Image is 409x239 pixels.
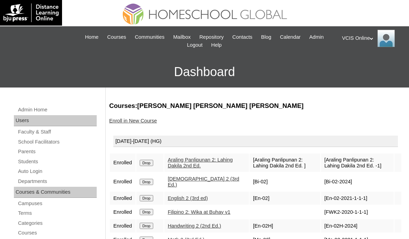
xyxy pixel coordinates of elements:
[321,192,394,205] td: [En-02-2021-1-1-1]
[140,223,153,229] input: Drop
[168,209,230,215] a: Filipino 2: Wika at Buhay v1
[250,192,320,205] td: [En-02]
[17,105,97,114] a: Admin Home
[110,154,136,172] td: Enrolled
[232,33,252,41] span: Contacts
[168,195,208,201] a: English 2 (3rd ed)
[140,179,153,185] input: Drop
[321,219,394,232] td: [En-02H-2024]
[309,33,324,41] span: Admin
[140,160,153,166] input: Drop
[208,41,225,49] a: Help
[280,33,301,41] span: Calendar
[321,173,394,191] td: [Bi-02-2024]
[109,118,157,123] a: Enroll in New Course
[140,209,153,215] input: Drop
[140,195,153,201] input: Drop
[173,33,191,41] span: Mailbox
[110,205,136,219] td: Enrolled
[196,33,227,41] a: Repository
[131,33,168,41] a: Communities
[258,33,275,41] a: Blog
[250,219,320,232] td: [En-02H]
[168,176,239,187] a: [DEMOGRAPHIC_DATA] 2 (3rd Ed.)
[342,30,402,47] div: VCIS Online
[85,33,98,41] span: Home
[110,173,136,191] td: Enrolled
[17,167,97,176] a: Auto Login
[81,33,102,41] a: Home
[250,173,320,191] td: [Bi-02]
[3,3,59,22] img: logo-white.png
[17,219,97,228] a: Categories
[211,41,221,49] span: Help
[3,56,406,88] h3: Dashboard
[250,154,320,172] td: [Araling Panlipunan 2: Lahing Dakila 2nd Ed. ]
[17,147,97,156] a: Parents
[229,33,256,41] a: Contacts
[109,101,402,110] h3: Courses:[PERSON_NAME] [PERSON_NAME] [PERSON_NAME]
[168,157,233,168] a: Araling Panlipunan 2: Lahing Dakila 2nd Ed.
[17,138,97,146] a: School Facilitators
[306,33,327,41] a: Admin
[168,223,221,229] a: Handwriting 2 (2nd Ed.)
[14,115,97,126] div: Users
[113,136,398,147] div: [DATE]-[DATE] (HG)
[199,33,224,41] span: Repository
[170,33,194,41] a: Mailbox
[110,192,136,205] td: Enrolled
[110,219,136,232] td: Enrolled
[261,33,271,41] span: Blog
[321,154,394,172] td: [Araling Panlipunan 2: Lahing Dakila 2nd Ed. -1]
[17,199,97,208] a: Campuses
[17,209,97,218] a: Terms
[135,33,165,41] span: Communities
[183,41,206,49] a: Logout
[17,128,97,136] a: Faculty & Staff
[107,33,126,41] span: Courses
[104,33,130,41] a: Courses
[17,157,97,166] a: Students
[17,177,97,186] a: Departments
[277,33,304,41] a: Calendar
[14,187,97,198] div: Courses & Communities
[187,41,202,49] span: Logout
[321,205,394,219] td: [FWK2-2020-1-1-1]
[17,229,97,237] a: Courses
[377,30,395,47] img: VCIS Online Admin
